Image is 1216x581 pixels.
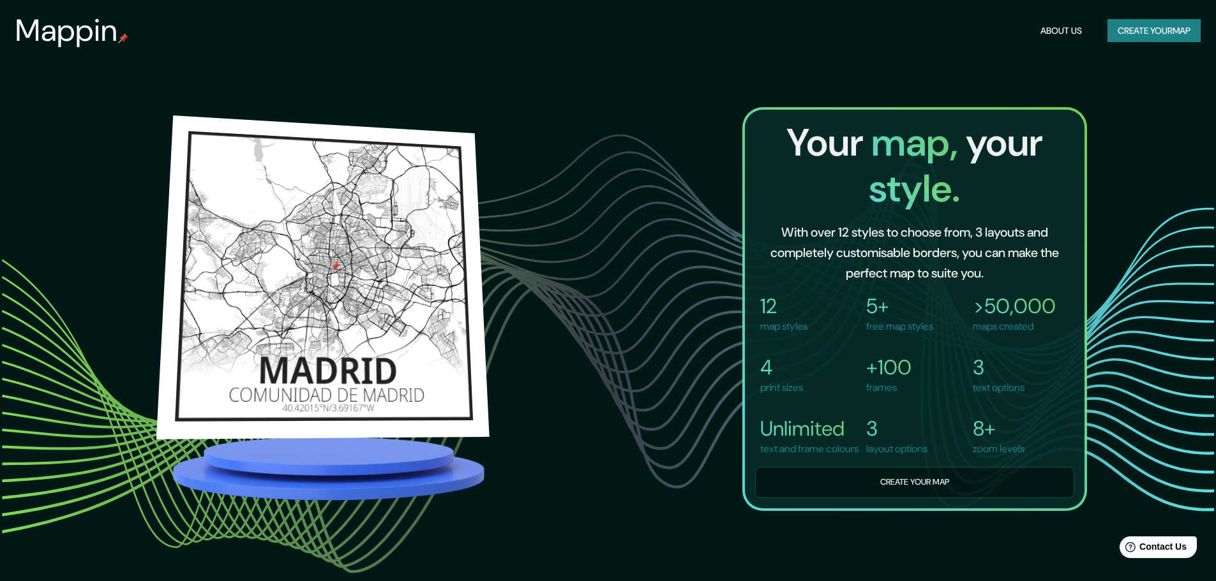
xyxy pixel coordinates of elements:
p: text and frame colours [760,441,859,457]
button: Create yourmap [1107,19,1201,43]
h4: 8+ [973,416,1025,441]
h4: >50,000 [973,293,1056,319]
p: map styles [760,319,807,334]
span: map, [871,117,966,168]
h4: 4 [760,355,803,380]
h4: 3 [866,416,927,441]
p: layout options [866,441,927,457]
img: madrid.png [156,115,490,439]
img: mappin-pin [118,33,128,43]
img: platform.png [169,433,488,504]
h4: 3 [973,355,1025,380]
button: About Us [1035,19,1087,43]
p: frames [866,380,912,395]
p: maps created [973,319,1056,334]
h6: With over 12 styles to choose from, 3 layouts and completely customisable borders, you can make t... [765,222,1064,283]
h2: Your your [755,120,1074,212]
h4: Unlimited [760,416,859,441]
iframe: Help widget launcher [1102,531,1202,567]
h3: Mappin [15,13,118,48]
h4: +100 [866,355,912,380]
p: free map styles [866,319,933,334]
button: Create your map [755,467,1074,498]
p: zoom levels [973,441,1025,457]
h4: 12 [760,293,807,319]
span: style. [869,163,960,214]
p: text options [973,380,1025,395]
p: print sizes [760,380,803,395]
h4: 5+ [866,293,933,319]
